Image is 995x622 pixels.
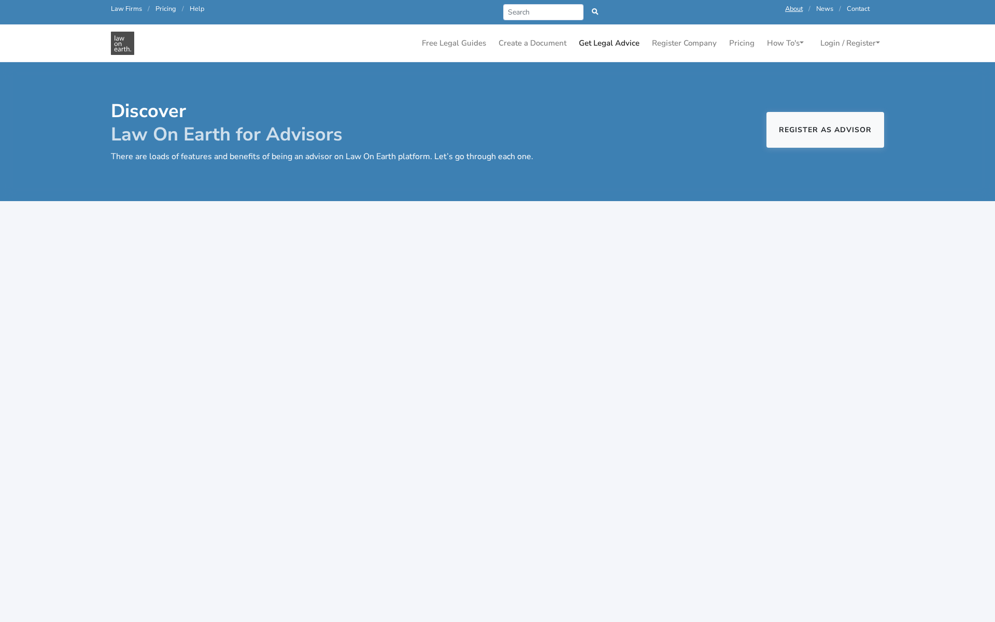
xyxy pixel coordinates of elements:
a: Create a Document [494,33,571,53]
a: How To's [763,33,808,53]
p: There are loads of features and benefits of being an advisor on Law On Earth platform. Let’s go t... [111,150,621,164]
a: Get Legal Advice [575,33,644,53]
h1: Discover [111,100,621,146]
a: Register Company [648,33,721,53]
a: Help [190,4,204,13]
a: Login / Register [816,33,884,53]
a: Contact [847,4,870,13]
a: Law Firms [111,4,142,13]
img: Discover Law On Earth for Advisors [111,32,134,55]
span: / [808,4,811,13]
a: News [816,4,833,13]
a: Register as Advisor [766,112,884,148]
input: Search [503,4,584,20]
a: Free Legal Guides [418,33,490,53]
span: / [148,4,150,13]
span: / [182,4,184,13]
a: Pricing [155,4,176,13]
span: Law On Earth for Advisors [111,122,343,147]
span: / [839,4,841,13]
a: Pricing [725,33,759,53]
a: About [785,4,803,13]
